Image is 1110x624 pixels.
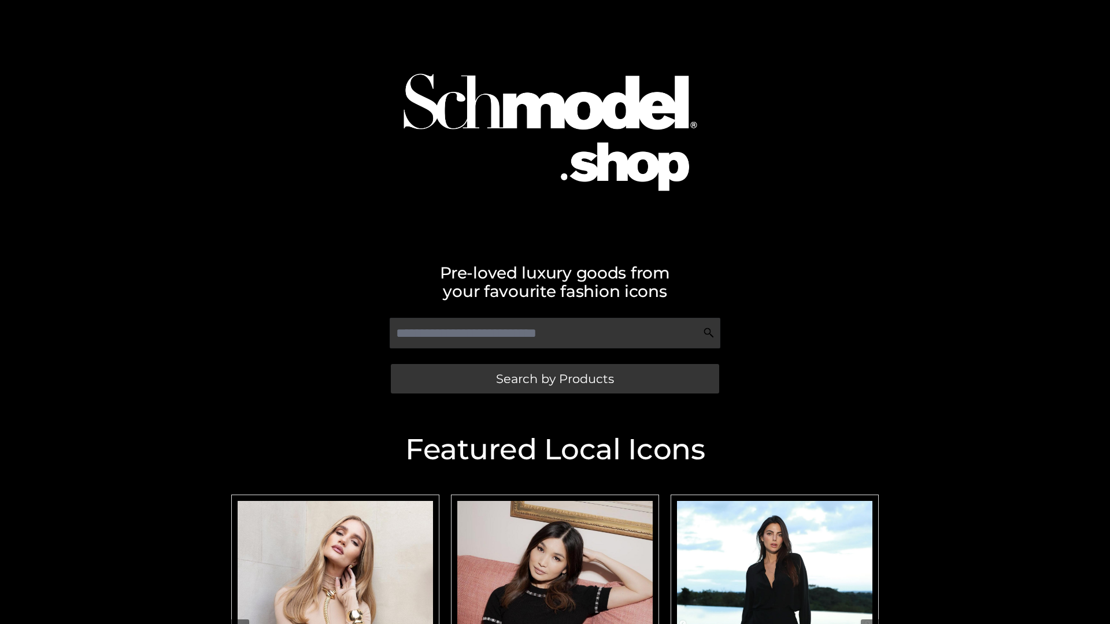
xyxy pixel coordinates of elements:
h2: Featured Local Icons​ [225,435,885,464]
h2: Pre-loved luxury goods from your favourite fashion icons [225,263,885,300]
img: Search Icon [703,327,715,339]
span: Search by Products [496,373,614,385]
a: Search by Products [391,364,719,393]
